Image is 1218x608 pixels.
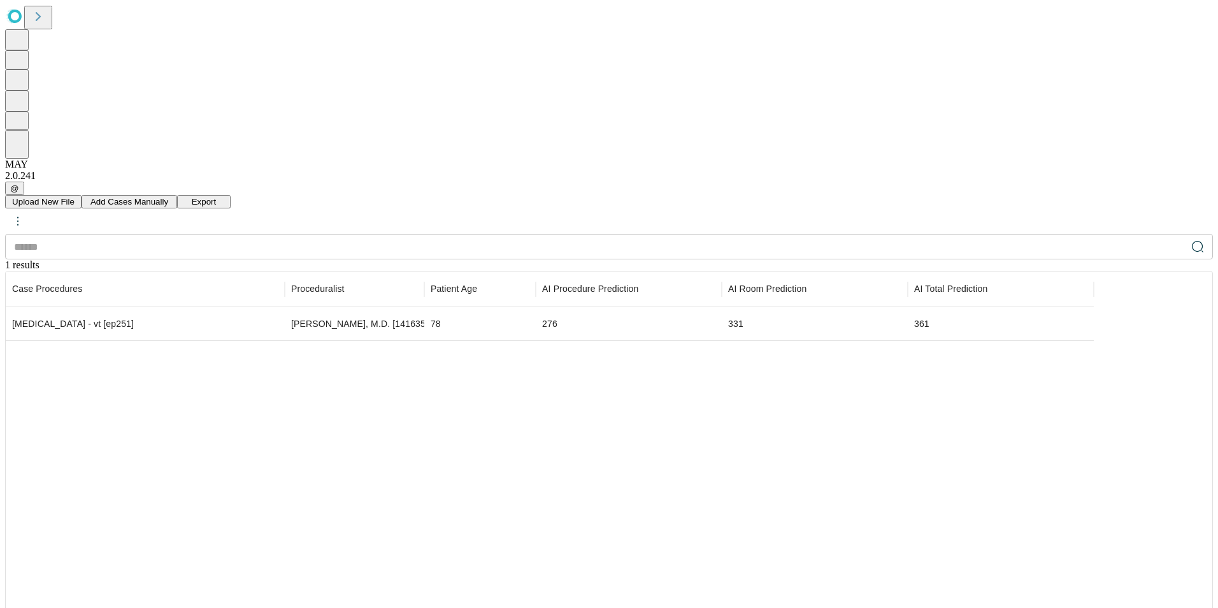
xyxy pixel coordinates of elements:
div: 2.0.241 [5,170,1213,182]
span: @ [10,184,19,193]
button: Export [177,195,231,208]
span: Patient in room to patient out of room [728,282,806,295]
div: [MEDICAL_DATA] - vt [ep251] [12,308,278,340]
span: Upload New File [12,197,75,206]
span: 331 [728,319,743,329]
span: Add Cases Manually [90,197,168,206]
button: @ [5,182,24,195]
span: Time-out to extubation/pocket closure [542,282,638,295]
span: Export [192,197,217,206]
div: MAY [5,159,1213,170]
span: Scheduled procedures [12,282,82,295]
span: Patient Age [431,282,477,295]
span: Includes set-up, patient in-room to patient out-of-room, and clean-up [914,282,987,295]
button: Upload New File [5,195,82,208]
span: 1 results [5,259,39,270]
a: Export [177,196,231,206]
div: 78 [431,308,529,340]
span: 361 [914,319,929,329]
button: Add Cases Manually [82,195,177,208]
span: 276 [542,319,557,329]
button: kebab-menu [6,210,29,233]
div: [PERSON_NAME], M.D. [1416359] [291,308,418,340]
span: Proceduralist [291,282,345,295]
